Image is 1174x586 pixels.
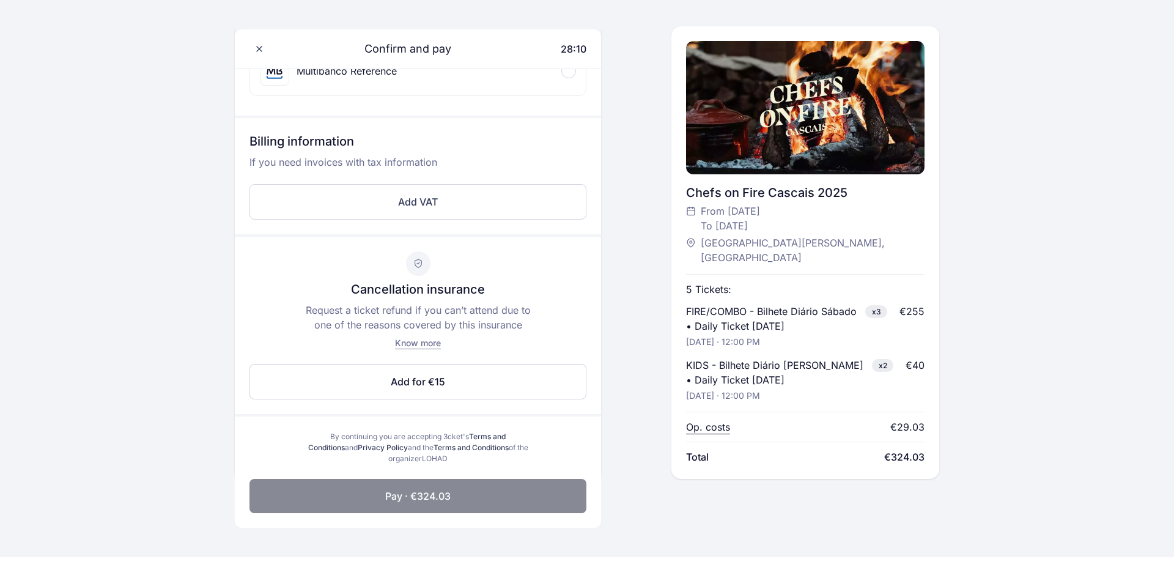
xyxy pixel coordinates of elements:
[395,338,441,348] span: Know more
[701,204,760,233] span: From [DATE] To [DATE]
[561,43,586,55] span: 28:10
[434,443,509,452] a: Terms and Conditions
[297,64,397,78] div: Multibanco Reference
[358,443,408,452] a: Privacy Policy
[249,479,586,513] button: Pay · €324.03
[865,306,887,319] span: x3
[686,450,709,464] span: Total
[899,304,925,319] div: €255
[884,450,925,464] span: €324.03
[350,40,451,57] span: Confirm and pay
[906,358,925,373] div: €40
[351,281,485,298] p: Cancellation insurance
[686,282,731,297] p: 5 Tickets:
[391,374,445,389] span: Add for €15
[686,358,867,387] p: KIDS - Bilhete Diário [PERSON_NAME] • Daily Ticket [DATE]
[249,133,586,155] h3: Billing information
[701,236,912,265] span: [GEOGRAPHIC_DATA][PERSON_NAME], [GEOGRAPHIC_DATA]
[890,420,925,434] div: €29.03
[686,390,760,402] p: [DATE] · 12:00 PM
[686,420,730,434] p: Op. costs
[249,155,586,179] p: If you need invoices with tax information
[686,336,760,348] p: [DATE] · 12:00 PM
[872,360,893,373] span: x2
[385,489,451,503] span: Pay · €324.03
[686,184,925,201] div: Chefs on Fire Cascais 2025
[301,303,536,332] p: Request a ticket refund if you can’t attend due to one of the reasons covered by this insurance
[303,431,533,464] div: By continuing you are accepting 3cket's and and the of the organizer
[249,184,586,220] button: Add VAT
[422,454,448,463] span: LOHAD
[686,304,860,333] p: FIRE/COMBO - Bilhete Diário Sábado • Daily Ticket [DATE]
[249,364,586,399] button: Add for €15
